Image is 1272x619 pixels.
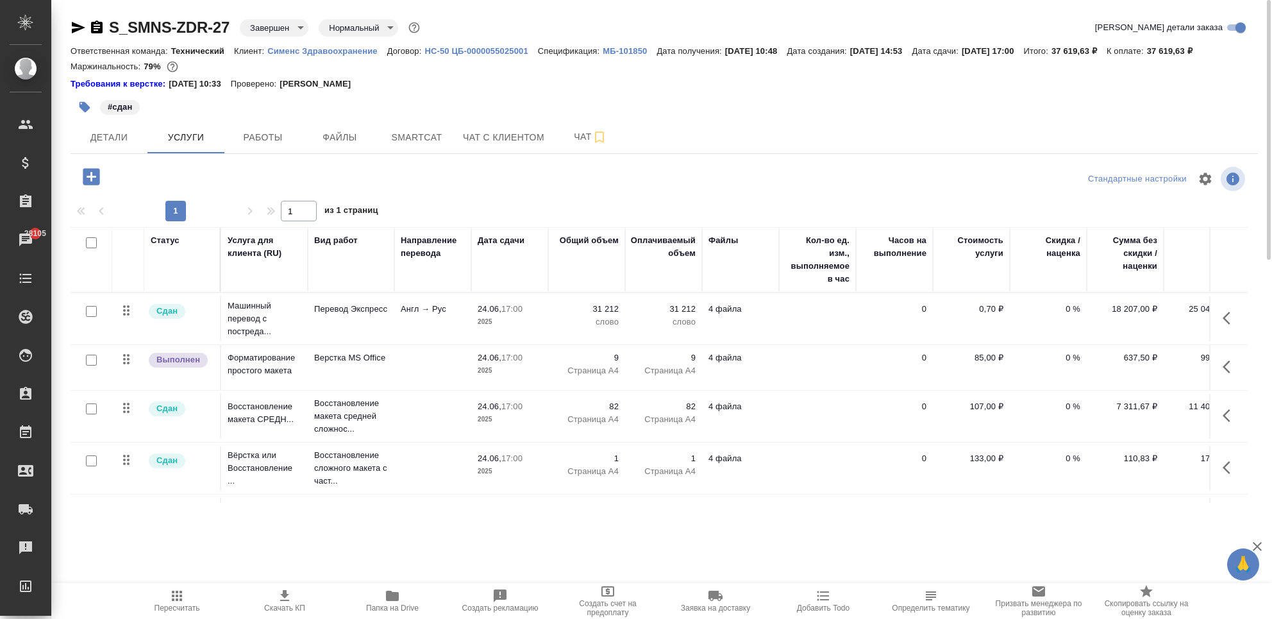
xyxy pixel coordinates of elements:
span: Посмотреть информацию [1221,167,1248,191]
span: Файлы [309,130,371,146]
span: из 1 страниц [324,203,378,221]
p: Англ → Рус [401,303,465,316]
p: Верстка MS Office [314,352,388,364]
div: Статус [151,234,180,247]
p: 82 [555,400,619,413]
p: 4 файла [708,303,773,316]
p: К оплате: [1107,46,1147,56]
p: 82 [632,400,696,413]
p: Восстановление макета средней сложнос... [314,397,388,436]
p: [DATE] 14:53 [850,46,912,56]
p: Страница А4 [555,465,619,478]
p: Маржинальность: [71,62,144,71]
div: Дата сдачи [478,234,524,247]
button: Доп статусы указывают на важность/срочность заказа [406,19,423,36]
div: Оплачиваемый объем [631,234,696,260]
p: 4 файла [708,352,773,364]
p: Страница А4 [632,413,696,426]
p: 1 [632,452,696,465]
div: Сумма без скидки / наценки [1093,234,1157,273]
span: Работы [232,130,294,146]
div: Скидка / наценка [1016,234,1080,260]
p: [DATE] 10:33 [169,78,231,90]
p: 24.06, [478,402,501,411]
p: 37 619,63 ₽ [1147,46,1202,56]
p: 24.06, [478,353,501,362]
button: Добавить тэг [71,93,99,121]
span: 🙏 [1232,551,1254,578]
p: 11 406,20 ₽ [1170,400,1234,413]
p: 2025 [478,413,542,426]
p: Восстановление макета СРЕДН... [228,400,301,426]
p: [PERSON_NAME] [280,78,360,90]
div: Завершен [319,19,398,37]
p: Дата сдачи: [912,46,961,56]
span: сдан [99,101,141,112]
p: Выполнен [156,353,200,366]
p: 9 [555,352,619,364]
span: Чат [560,129,621,145]
p: 2025 [478,316,542,328]
div: Нажми, чтобы открыть папку с инструкцией [71,78,169,90]
a: МБ-101850 [603,45,657,56]
p: Вёрстка или Восстановление ... [228,449,301,488]
p: Машинный перевод с постреда... [228,300,301,338]
div: Файлы [708,234,738,247]
button: Показать кнопки [1215,303,1246,334]
p: Страница А4 [632,364,696,377]
button: Показать кнопки [1215,452,1246,483]
span: Чат с клиентом [463,130,544,146]
p: 37 619,63 ₽ [1051,46,1107,56]
p: 1 [555,452,619,465]
td: 0 [856,394,933,439]
a: Сименс Здравоохранение [267,45,387,56]
p: 4 файла [708,400,773,413]
div: Направление перевода [401,234,465,260]
p: 172,90 ₽ [1170,452,1234,465]
p: 2025 [478,465,542,478]
p: 31 212 [632,303,696,316]
a: 28105 [3,224,48,256]
p: 110,83 ₽ [1093,452,1157,465]
button: 6438.07 RUB; [164,58,181,75]
p: 25 046,03 ₽ [1170,303,1234,316]
p: 9 [632,352,696,364]
div: Часов на выполнение [862,234,926,260]
p: 994,50 ₽ [1170,352,1234,364]
p: 17:00 [501,454,523,463]
p: 0 % [1016,303,1080,316]
p: [DATE] 10:48 [725,46,787,56]
span: [PERSON_NAME] детали заказа [1095,21,1223,34]
p: Договор: [387,46,425,56]
p: Спецификация: [538,46,603,56]
div: Общий объем [560,234,619,247]
p: Проверка качества перевода (LQA) [314,501,388,539]
p: Страница А4 [555,413,619,426]
p: Сдан [156,305,178,318]
button: Нормальный [325,22,383,33]
span: Настроить таблицу [1190,164,1221,194]
span: Услуги [155,130,217,146]
p: 24.06, [478,454,501,463]
p: HC-50 ЦБ-0000055025001 [424,46,537,56]
div: Завершен [240,19,308,37]
p: Дата получения: [657,46,724,56]
p: слово [632,316,696,328]
p: Ответственная команда: [71,46,171,56]
svg: Подписаться [592,130,607,145]
p: 107,00 ₽ [939,400,1003,413]
p: 24.06, [478,304,501,314]
p: Страница А4 [555,364,619,377]
p: 17:00 [501,304,523,314]
button: 🙏 [1227,548,1259,581]
p: 85,00 ₽ [939,352,1003,364]
p: #сдан [108,101,132,114]
div: Услуга для клиента (RU) [228,234,301,260]
p: Дата создания: [787,46,849,56]
button: Завершен [246,22,293,33]
p: Форматирование простого макета [228,352,301,377]
p: 79% [144,62,163,71]
p: 18 207,00 ₽ [1093,303,1157,316]
p: Клиент: [234,46,267,56]
p: 0 % [1016,452,1080,465]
